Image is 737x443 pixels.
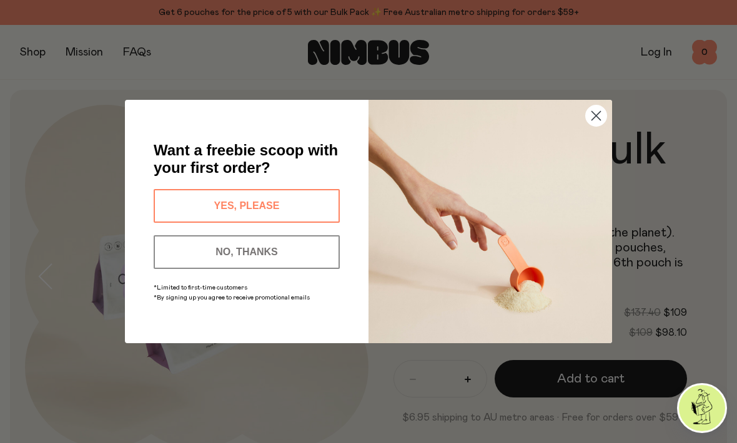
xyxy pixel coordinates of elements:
button: NO, THANKS [154,235,340,269]
span: Want a freebie scoop with your first order? [154,142,338,176]
img: c0d45117-8e62-4a02-9742-374a5db49d45.jpeg [368,100,612,343]
span: *By signing up you agree to receive promotional emails [154,295,310,301]
img: agent [679,385,725,431]
button: YES, PLEASE [154,189,340,223]
button: Close dialog [585,105,607,127]
span: *Limited to first-time customers [154,285,247,291]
